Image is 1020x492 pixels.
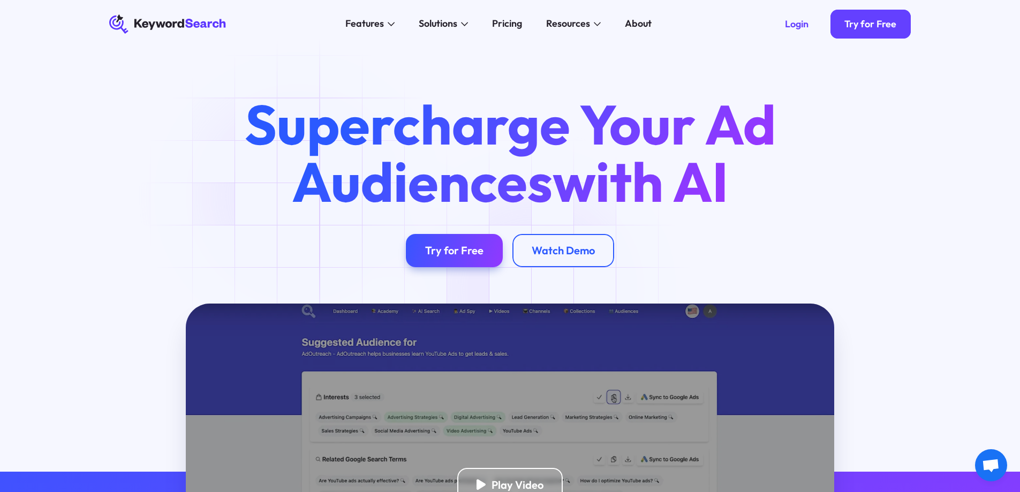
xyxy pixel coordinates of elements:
[406,234,503,268] a: Try for Free
[425,244,483,257] div: Try for Free
[222,96,798,209] h1: Supercharge Your Ad Audiences
[485,14,530,34] a: Pricing
[532,244,595,257] div: Watch Demo
[625,17,652,31] div: About
[844,18,896,30] div: Try for Free
[546,17,590,31] div: Resources
[492,17,522,31] div: Pricing
[553,147,728,216] span: with AI
[345,17,384,31] div: Features
[975,449,1007,481] div: Otwarty czat
[770,10,823,39] a: Login
[492,478,543,491] div: Play Video
[830,10,911,39] a: Try for Free
[419,17,457,31] div: Solutions
[618,14,659,34] a: About
[785,18,809,30] div: Login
